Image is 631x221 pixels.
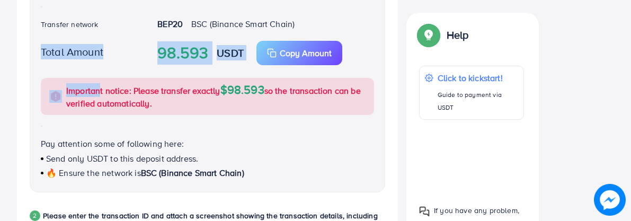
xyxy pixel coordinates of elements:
span: 🔥 Ensure the network is [46,167,141,179]
label: Total Amount [41,44,103,59]
strong: BEP20 [157,18,183,30]
p: Guide to payment via USDT [438,89,518,114]
img: image [594,184,626,216]
span: BSC (Binance Smart Chain) [191,18,295,30]
p: Important notice: Please transfer exactly so the transaction can be verified automatically. [66,83,368,110]
strong: USDT [217,45,244,60]
p: Pay attention some of following here: [41,137,374,150]
span: BSC (Binance Smart Chain) [141,167,244,179]
img: alert [49,90,62,103]
p: Copy Amount [280,47,332,59]
div: 2 [30,210,40,221]
span: $98.593 [220,81,264,98]
label: Transfer network [41,19,99,30]
strong: 98.593 [157,41,208,65]
button: Copy Amount [256,41,342,65]
p: Send only USDT to this deposit address. [41,152,374,165]
img: Popup guide [419,25,438,45]
p: Click to kickstart! [438,72,518,84]
img: Popup guide [419,206,430,216]
p: Help [447,29,469,41]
